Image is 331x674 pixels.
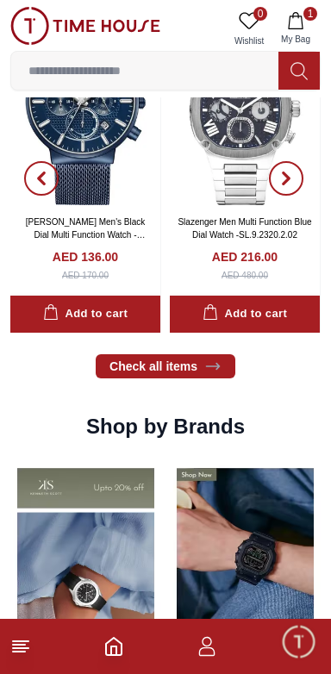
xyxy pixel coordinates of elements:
[103,636,124,657] a: Home
[228,7,271,51] a: 0Wishlist
[178,217,311,240] a: Slazenger Men Multi Function Blue Dial Watch -SL.9.2320.2.02
[10,7,160,45] img: ...
[280,623,318,661] div: Chat Widget
[253,7,267,21] span: 0
[303,7,317,21] span: 1
[222,269,268,282] div: AED 480.00
[62,269,109,282] div: AED 170.00
[53,248,118,265] h4: AED 136.00
[274,33,317,46] span: My Bag
[96,354,235,378] a: Check all items
[228,34,271,47] span: Wishlist
[10,296,160,333] button: Add to cart
[170,12,320,205] img: Slazenger Men Multi Function Blue Dial Watch -SL.9.2320.2.02
[212,248,278,265] h4: AED 216.00
[10,12,160,205] img: Kenneth Scott Men's Black Dial Multi Function Watch - K22133-KMBB
[26,217,146,253] a: [PERSON_NAME] Men's Black Dial Multi Function Watch - K22133-KMBB
[43,304,128,324] div: Add to cart
[203,304,287,324] div: Add to cart
[86,413,245,440] h2: Shop by Brands
[271,7,321,51] button: 1My Bag
[170,296,320,333] button: Add to cart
